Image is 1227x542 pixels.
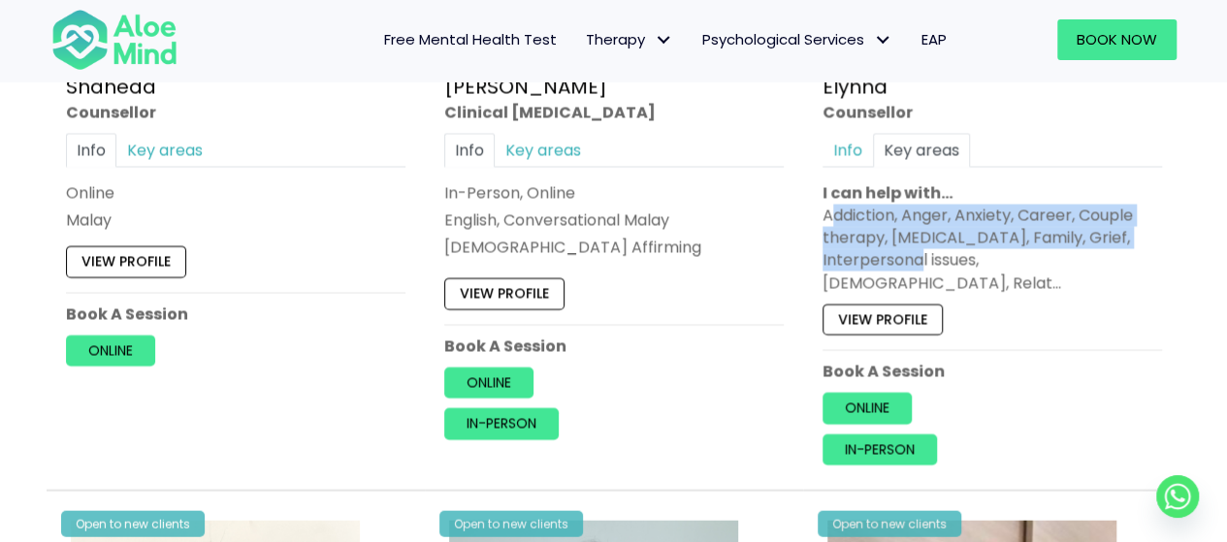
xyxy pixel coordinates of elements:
[66,74,156,101] a: Shaheda
[116,134,213,168] a: Key areas
[921,29,947,49] span: EAP
[444,238,784,260] div: [DEMOGRAPHIC_DATA] Affirming
[702,29,892,49] span: Psychological Services
[823,361,1162,383] p: Book A Session
[66,335,155,367] a: Online
[1077,29,1157,49] span: Book Now
[823,434,937,465] a: In-person
[444,367,533,399] a: Online
[907,19,961,60] a: EAP
[66,209,405,232] p: Malay
[823,182,1162,205] p: I can help with…
[444,335,784,358] p: Book A Session
[444,409,559,440] a: In-person
[66,182,405,205] div: Online
[823,74,888,101] a: Elynna
[823,134,873,168] a: Info
[384,29,557,49] span: Free Mental Health Test
[650,26,678,54] span: Therapy: submenu
[66,102,405,124] div: Counsellor
[823,304,943,335] a: View profile
[66,247,186,278] a: View profile
[66,134,116,168] a: Info
[873,134,970,168] a: Key areas
[444,134,495,168] a: Info
[1156,475,1199,518] a: Whatsapp
[586,29,673,49] span: Therapy
[869,26,897,54] span: Psychological Services: submenu
[370,19,571,60] a: Free Mental Health Test
[66,303,405,326] p: Book A Session
[444,209,784,232] p: English, Conversational Malay
[444,279,565,310] a: View profile
[823,205,1162,295] div: Addiction, Anger, Anxiety, Career, Couple therapy, [MEDICAL_DATA], Family, Grief, Interpersonal i...
[823,394,912,425] a: Online
[818,511,961,537] div: Open to new clients
[1057,19,1177,60] a: Book Now
[51,8,178,72] img: Aloe mind Logo
[444,182,784,205] div: In-Person, Online
[444,102,784,124] div: Clinical [MEDICAL_DATA]
[444,74,607,101] a: [PERSON_NAME]
[823,102,1162,124] div: Counsellor
[688,19,907,60] a: Psychological ServicesPsychological Services: submenu
[61,511,205,537] div: Open to new clients
[571,19,688,60] a: TherapyTherapy: submenu
[203,19,961,60] nav: Menu
[495,134,592,168] a: Key areas
[439,511,583,537] div: Open to new clients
